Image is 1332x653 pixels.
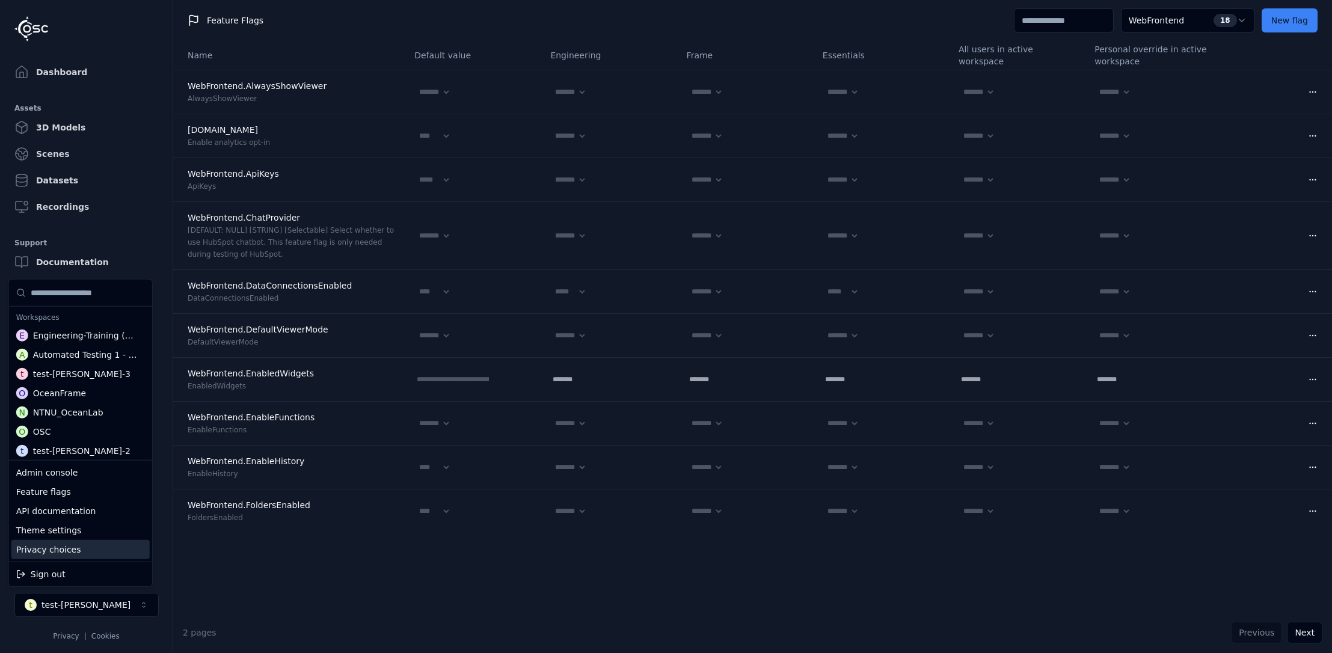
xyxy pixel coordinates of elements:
div: Feature flags [11,482,150,501]
div: Workspaces [11,309,150,326]
div: t [16,445,28,457]
div: OceanFrame [33,387,86,399]
div: Engineering-Training (SSO Staging) [33,330,138,342]
div: Admin console [11,463,150,482]
div: Privacy choices [11,540,150,559]
div: Suggestions [9,562,152,586]
div: Suggestions [9,461,152,562]
div: O [16,426,28,438]
div: NTNU_OceanLab [33,406,103,418]
div: OSC [33,426,51,438]
div: Sign out [11,565,150,584]
div: O [16,387,28,399]
div: test-[PERSON_NAME]-3 [33,368,130,380]
div: API documentation [11,501,150,521]
div: Suggestions [9,280,152,460]
div: test-[PERSON_NAME]-2 [33,445,130,457]
div: N [16,406,28,418]
div: Automated Testing 1 - Playwright [33,349,138,361]
div: E [16,330,28,342]
div: t [16,368,28,380]
div: A [16,349,28,361]
div: Theme settings [11,521,150,540]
